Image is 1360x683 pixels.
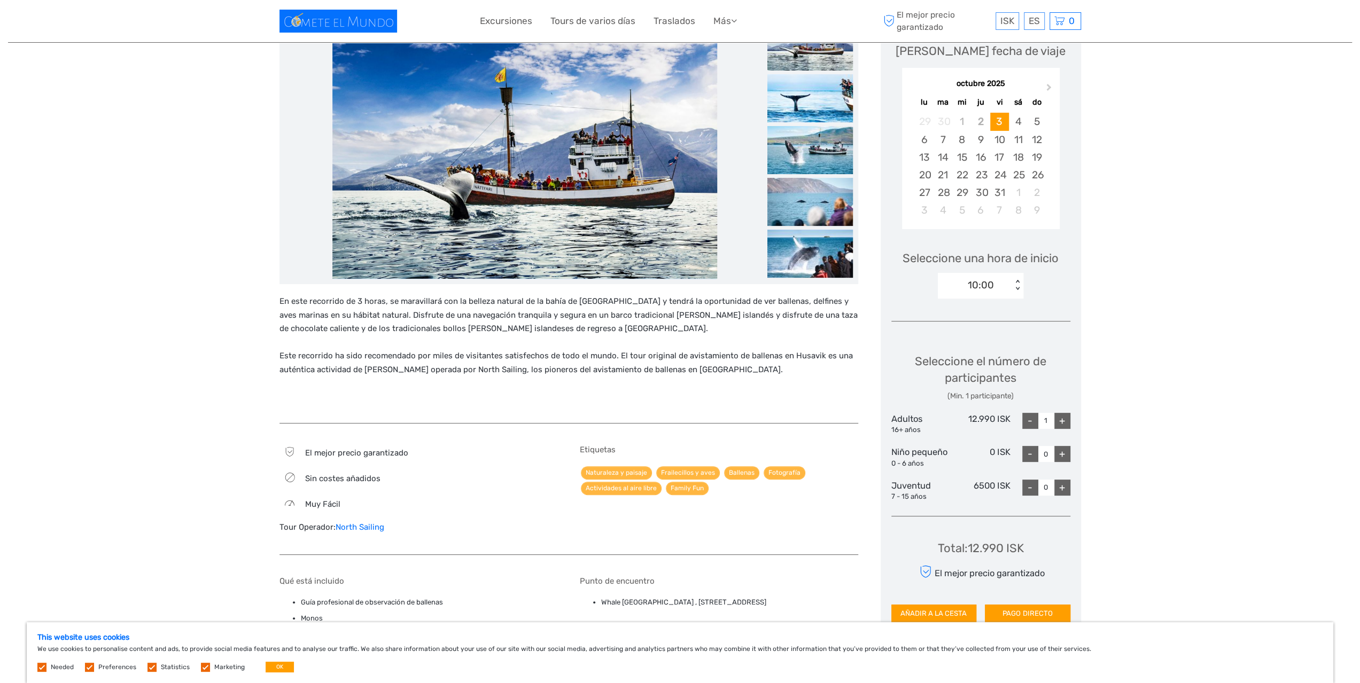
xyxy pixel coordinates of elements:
[767,74,853,122] img: 8e6555075e1a4f4ea1549dad4458976f_slider_thumbnail.jpeg
[990,95,1009,109] div: vi
[985,605,1070,623] button: PAGO DIRECTO
[968,278,994,292] div: 10:00
[279,10,397,33] img: 1596-f2c90223-336e-450d-9c2c-e84ae6d72b4c_logo_small.jpg
[915,201,934,219] div: Choose lunes, 3 de noviembre de 2025
[915,113,934,130] div: Not available lunes, 29 de septiembre de 2025
[1028,95,1046,109] div: do
[581,482,662,495] a: Actividades al aire libre
[336,522,384,532] a: North Sailing
[915,166,934,184] div: Choose lunes, 20 de octubre de 2025
[266,662,294,672] button: OK
[767,126,853,174] img: c285ef626c1f40799b1300a1c30f9366_slider_thumbnail.jpeg
[305,499,340,509] span: Muy fácil
[581,466,652,480] a: Naturaleza y paisaje
[767,22,853,70] img: 3b8e5660de334572b62264b19e8e9754_slider_thumbnail.jpeg
[990,148,1009,166] div: Choose viernes, 17 de octubre de 2025
[1042,81,1059,98] button: Next Month
[1054,413,1070,429] div: +
[891,391,1070,402] div: (Min. 1 participante)
[934,95,952,109] div: ma
[601,596,858,608] li: Whale [GEOGRAPHIC_DATA] , [STREET_ADDRESS]
[724,466,759,480] a: Ballenas
[990,201,1009,219] div: Choose viernes, 7 de noviembre de 2025
[1013,280,1022,291] div: < >
[51,663,74,672] label: Needed
[1022,413,1038,429] div: -
[971,184,990,201] div: Choose jueves, 30 de octubre de 2025
[990,113,1009,130] div: Choose viernes, 3 de octubre de 2025
[1009,166,1028,184] div: Choose sábado, 25 de octubre de 2025
[305,448,408,458] span: El mejor precio garantizado
[1028,131,1046,148] div: Choose domingo, 12 de octubre de 2025
[1024,12,1045,30] div: ES
[891,413,951,435] div: Adultos
[1028,166,1046,184] div: Choose domingo, 26 de octubre de 2025
[891,605,977,623] button: AÑADIR A LA CESTA
[971,148,990,166] div: Choose jueves, 16 de octubre de 2025
[1009,201,1028,219] div: Choose sábado, 8 de noviembre de 2025
[934,113,952,130] div: Not available martes, 30 de septiembre de 2025
[934,131,952,148] div: Choose martes, 7 de octubre de 2025
[990,166,1009,184] div: Choose viernes, 24 de octubre de 2025
[1009,95,1028,109] div: sá
[916,562,1044,581] div: El mejor precio garantizado
[891,480,951,502] div: Juventud
[971,113,990,130] div: Not available jueves, 2 de octubre de 2025
[951,446,1011,468] div: 0 ISK
[952,201,971,219] div: Choose miércoles, 5 de noviembre de 2025
[971,131,990,148] div: Choose jueves, 9 de octubre de 2025
[654,13,695,29] a: Traslados
[1054,446,1070,462] div: +
[951,413,1011,435] div: 12.990 ISK
[1000,15,1014,26] span: ISK
[896,43,1066,59] div: [PERSON_NAME] fecha de viaje
[767,178,853,226] img: d24e23ee713748299e35b58e2d687b5b_slider_thumbnail.jpeg
[1054,480,1070,496] div: +
[971,166,990,184] div: Choose jueves, 23 de octubre de 2025
[915,95,934,109] div: lu
[123,17,136,29] button: Open LiveChat chat widget
[952,131,971,148] div: Choose miércoles, 8 de octubre de 2025
[27,622,1333,683] div: We use cookies to personalise content and ads, to provide social media features and to analyse ou...
[1022,480,1038,496] div: -
[1067,15,1076,26] span: 0
[37,633,1323,642] h5: This website uses cookies
[905,113,1056,219] div: month 2025-10
[915,131,934,148] div: Choose lunes, 6 de octubre de 2025
[15,19,121,27] p: We're away right now. Please check back later!
[1028,113,1046,130] div: Choose domingo, 5 de octubre de 2025
[971,95,990,109] div: ju
[938,540,1024,556] div: Total : 12.990 ISK
[480,13,532,29] a: Excursiones
[279,522,558,533] div: Tour Operador:
[98,663,136,672] label: Preferences
[301,596,558,608] li: Guía profesional de observación de ballenas
[279,576,558,586] h5: Qué está incluido
[990,131,1009,148] div: Choose viernes, 10 de octubre de 2025
[934,148,952,166] div: Choose martes, 14 de octubre de 2025
[881,9,993,33] span: El mejor precio garantizado
[279,295,858,376] p: En este recorrido de 3 horas, se maravillará con la belleza natural de la bahía de [GEOGRAPHIC_DA...
[332,22,717,279] img: 3b8e5660de334572b62264b19e8e9754_main_slider.jpeg
[1022,446,1038,462] div: -
[666,482,709,495] a: Family Fun
[1028,201,1046,219] div: Choose domingo, 9 de noviembre de 2025
[952,113,971,130] div: Not available miércoles, 1 de octubre de 2025
[580,576,858,586] h5: Punto de encuentro
[891,492,951,502] div: 7 - 15 años
[891,425,951,435] div: 16+ años
[915,148,934,166] div: Choose lunes, 13 de octubre de 2025
[951,480,1011,502] div: 6500 ISK
[1028,184,1046,201] div: Choose domingo, 2 de noviembre de 2025
[891,353,1070,402] div: Seleccione el número de participantes
[891,459,951,469] div: 0 - 6 años
[713,13,737,29] a: Más
[580,445,858,454] h5: Etiquetas
[767,230,853,278] img: 5b26d4f687954a7e89004847ed490a7b_slider_thumbnail.jpeg
[656,466,720,480] a: Frailecillos y aves
[971,201,990,219] div: Choose jueves, 6 de noviembre de 2025
[161,663,190,672] label: Statistics
[1009,184,1028,201] div: Choose sábado, 1 de noviembre de 2025
[952,95,971,109] div: mi
[915,184,934,201] div: Choose lunes, 27 de octubre de 2025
